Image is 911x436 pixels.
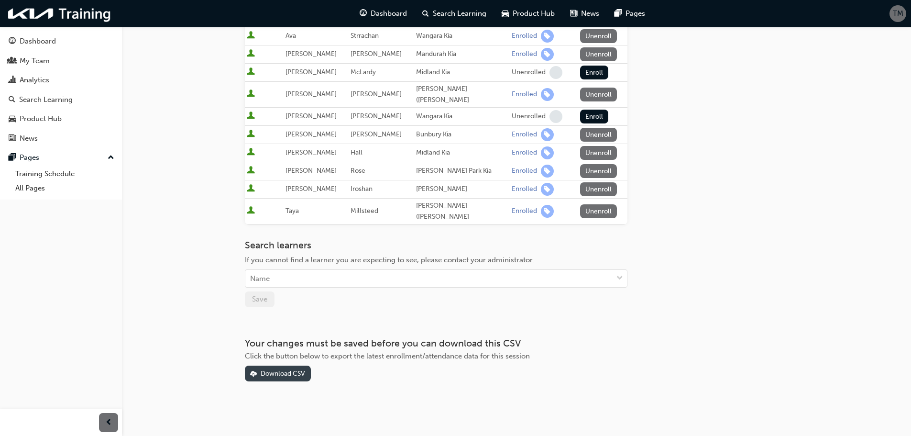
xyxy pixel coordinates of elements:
[9,37,16,46] span: guage-icon
[416,201,508,222] div: [PERSON_NAME] ([PERSON_NAME]
[494,4,562,23] a: car-iconProduct Hub
[416,84,508,105] div: [PERSON_NAME] ([PERSON_NAME]
[541,48,554,61] span: learningRecordVerb_ENROLL-icon
[580,88,617,101] button: Unenroll
[247,130,255,139] span: User is active
[541,183,554,196] span: learningRecordVerb_ENROLL-icon
[4,71,118,89] a: Analytics
[9,134,16,143] span: news-icon
[541,128,554,141] span: learningRecordVerb_ENROLL-icon
[512,112,546,121] div: Unenrolled
[607,4,653,23] a: pages-iconPages
[9,154,16,162] span: pages-icon
[415,4,494,23] a: search-iconSearch Learning
[285,90,337,98] span: [PERSON_NAME]
[285,130,337,138] span: [PERSON_NAME]
[245,291,274,307] button: Save
[351,32,379,40] span: Strrachan
[562,4,607,23] a: news-iconNews
[11,181,118,196] a: All Pages
[245,352,530,360] span: Click the button below to export the latest enrollment/attendance data for this session
[285,68,337,76] span: [PERSON_NAME]
[512,167,537,176] div: Enrolled
[541,205,554,218] span: learningRecordVerb_ENROLL-icon
[247,112,255,121] span: User is active
[351,68,376,76] span: McLardy
[4,52,118,70] a: My Team
[285,185,337,193] span: [PERSON_NAME]
[580,47,617,61] button: Unenroll
[285,148,337,157] span: [PERSON_NAME]
[360,8,367,20] span: guage-icon
[9,115,16,123] span: car-icon
[351,50,402,58] span: [PERSON_NAME]
[889,5,906,22] button: TM
[512,130,537,139] div: Enrolled
[4,110,118,128] a: Product Hub
[570,8,577,20] span: news-icon
[512,68,546,77] div: Unenrolled
[20,133,38,144] div: News
[19,94,73,105] div: Search Learning
[285,167,337,175] span: [PERSON_NAME]
[512,207,537,216] div: Enrolled
[416,31,508,42] div: Wangara Kia
[371,8,407,19] span: Dashboard
[245,256,534,264] span: If you cannot find a learner you are expecting to see, please contact your administrator.
[9,96,15,104] span: search-icon
[4,130,118,147] a: News
[20,56,50,67] div: My Team
[9,76,16,85] span: chart-icon
[580,204,617,218] button: Unenroll
[541,88,554,101] span: learningRecordVerb_ENROLL-icon
[580,182,617,196] button: Unenroll
[422,8,429,20] span: search-icon
[351,130,402,138] span: [PERSON_NAME]
[416,147,508,158] div: Midland Kia
[416,184,508,195] div: [PERSON_NAME]
[247,67,255,77] span: User is active
[513,8,555,19] span: Product Hub
[261,369,305,378] div: Download CSV
[351,185,373,193] span: Iroshan
[247,49,255,59] span: User is active
[250,273,270,284] div: Name
[580,164,617,178] button: Unenroll
[352,4,415,23] a: guage-iconDashboard
[549,110,562,123] span: learningRecordVerb_NONE-icon
[580,128,617,142] button: Unenroll
[351,90,402,98] span: [PERSON_NAME]
[893,8,903,19] span: TM
[247,206,255,216] span: User is active
[615,8,622,20] span: pages-icon
[581,8,599,19] span: News
[247,89,255,99] span: User is active
[11,167,118,181] a: Training Schedule
[580,66,609,79] button: Enroll
[512,148,537,157] div: Enrolled
[247,184,255,194] span: User is active
[416,111,508,122] div: Wangara Kia
[351,112,402,120] span: [PERSON_NAME]
[105,417,112,429] span: prev-icon
[285,112,337,120] span: [PERSON_NAME]
[285,207,299,215] span: Taya
[512,185,537,194] div: Enrolled
[4,33,118,50] a: Dashboard
[247,31,255,41] span: User is active
[416,67,508,78] div: Midland Kia
[580,110,609,123] button: Enroll
[247,148,255,157] span: User is active
[541,165,554,178] span: learningRecordVerb_ENROLL-icon
[541,146,554,159] span: learningRecordVerb_ENROLL-icon
[416,49,508,60] div: Mandurah Kia
[5,4,115,23] img: kia-training
[20,152,39,163] div: Pages
[20,75,49,86] div: Analytics
[4,91,118,109] a: Search Learning
[580,29,617,43] button: Unenroll
[626,8,645,19] span: Pages
[247,166,255,176] span: User is active
[4,149,118,167] button: Pages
